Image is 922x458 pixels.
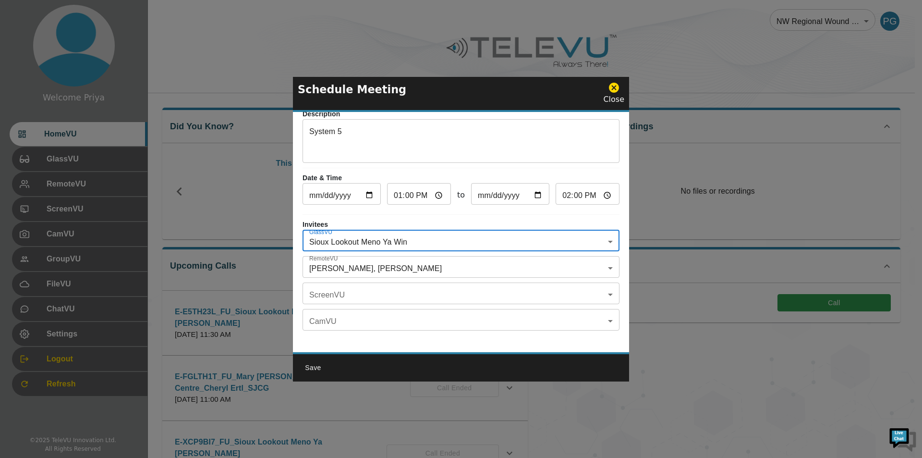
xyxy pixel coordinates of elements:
[303,311,619,331] div: ​
[5,262,183,296] textarea: Type your message and hit 'Enter'
[50,50,161,63] div: Chat with us now
[303,259,619,278] div: [PERSON_NAME], [PERSON_NAME]
[303,109,619,119] p: Description
[16,45,40,69] img: d_736959983_company_1615157101543_736959983
[158,5,181,28] div: Minimize live chat window
[303,220,619,230] p: Invitees
[888,424,917,453] img: Chat Widget
[603,82,624,105] div: Close
[298,81,406,98] p: Schedule Meeting
[56,121,133,218] span: We're online!
[303,232,619,251] div: Sioux Lookout Meno Ya Win
[303,173,619,183] p: Date & Time
[303,285,619,304] div: ​
[457,189,465,201] span: to
[309,126,613,159] textarea: System 5
[298,359,328,377] button: Save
